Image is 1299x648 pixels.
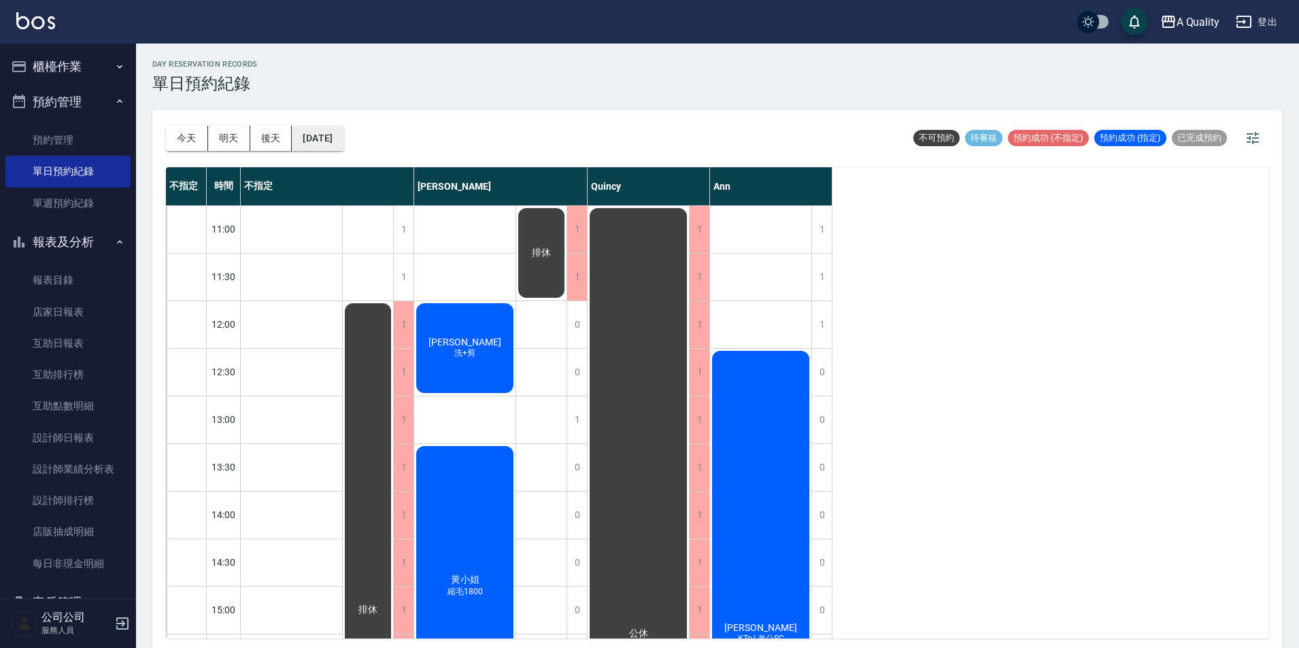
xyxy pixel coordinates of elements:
span: KTp/ 老公SC [735,633,787,645]
span: 公休 [626,628,651,640]
a: 互助排行榜 [5,359,131,390]
div: 1 [393,254,414,301]
div: 0 [567,301,587,348]
span: 不可預約 [913,132,960,144]
div: 1 [811,301,832,348]
div: 0 [567,492,587,539]
img: Logo [16,12,55,29]
button: 報表及分析 [5,224,131,260]
div: 1 [689,492,709,539]
div: 1 [393,206,414,253]
a: 單週預約紀錄 [5,188,131,219]
span: 縮毛1800 [445,586,486,598]
a: 設計師業績分析表 [5,454,131,485]
a: 設計師日報表 [5,422,131,454]
span: 已完成預約 [1172,132,1227,144]
div: 0 [811,444,832,491]
h2: day Reservation records [152,60,258,69]
div: 1 [689,444,709,491]
div: [PERSON_NAME] [414,167,588,205]
div: 1 [393,539,414,586]
a: 單日預約紀錄 [5,156,131,187]
a: 設計師排行榜 [5,485,131,516]
div: 11:00 [207,205,241,253]
a: 預約管理 [5,124,131,156]
div: 1 [689,254,709,301]
div: 1 [567,396,587,443]
span: 預約成功 (指定) [1094,132,1166,144]
a: 互助日報表 [5,328,131,359]
img: Person [11,610,38,637]
div: 1 [393,349,414,396]
div: 1 [393,396,414,443]
div: Ann [710,167,832,205]
div: 不指定 [166,167,207,205]
div: 0 [811,349,832,396]
div: 1 [393,492,414,539]
button: 明天 [208,126,250,151]
div: 0 [811,396,832,443]
h5: 公司公司 [41,611,111,624]
span: 排休 [529,247,554,259]
a: 每日非現金明細 [5,548,131,579]
button: 客戶管理 [5,585,131,620]
span: 排休 [356,604,380,616]
button: 今天 [166,126,208,151]
div: 14:30 [207,539,241,586]
div: 1 [811,254,832,301]
span: 預約成功 (不指定) [1008,132,1089,144]
a: 報表目錄 [5,265,131,296]
div: 0 [811,587,832,634]
button: 預約管理 [5,84,131,120]
div: 不指定 [241,167,414,205]
div: 0 [567,587,587,634]
div: 1 [689,396,709,443]
p: 服務人員 [41,624,111,636]
h3: 單日預約紀錄 [152,74,258,93]
div: 1 [393,587,414,634]
div: 1 [689,349,709,396]
div: 時間 [207,167,241,205]
div: 0 [811,492,832,539]
a: 互助點數明細 [5,390,131,422]
div: 1 [811,206,832,253]
div: 15:00 [207,586,241,634]
div: 1 [393,444,414,491]
div: 13:30 [207,443,241,491]
a: 店販抽成明細 [5,516,131,547]
span: 洗+剪 [452,347,478,359]
button: 後天 [250,126,292,151]
div: 1 [567,206,587,253]
a: 店家日報表 [5,296,131,328]
div: 14:00 [207,491,241,539]
div: 0 [811,539,832,586]
div: 12:30 [207,348,241,396]
div: 0 [567,539,587,586]
button: 櫃檯作業 [5,49,131,84]
div: A Quality [1177,14,1220,31]
div: 1 [689,206,709,253]
button: 登出 [1230,10,1283,35]
span: 待審核 [965,132,1002,144]
div: 1 [393,301,414,348]
div: Quincy [588,167,710,205]
div: 1 [689,587,709,634]
span: [PERSON_NAME] [722,622,800,633]
button: [DATE] [292,126,343,151]
button: save [1121,8,1148,35]
div: 12:00 [207,301,241,348]
span: [PERSON_NAME] [426,337,504,347]
span: 黃小姐 [448,574,482,586]
div: 11:30 [207,253,241,301]
button: A Quality [1155,8,1226,36]
div: 1 [689,301,709,348]
div: 1 [567,254,587,301]
div: 1 [689,539,709,586]
div: 13:00 [207,396,241,443]
div: 0 [567,349,587,396]
div: 0 [567,444,587,491]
